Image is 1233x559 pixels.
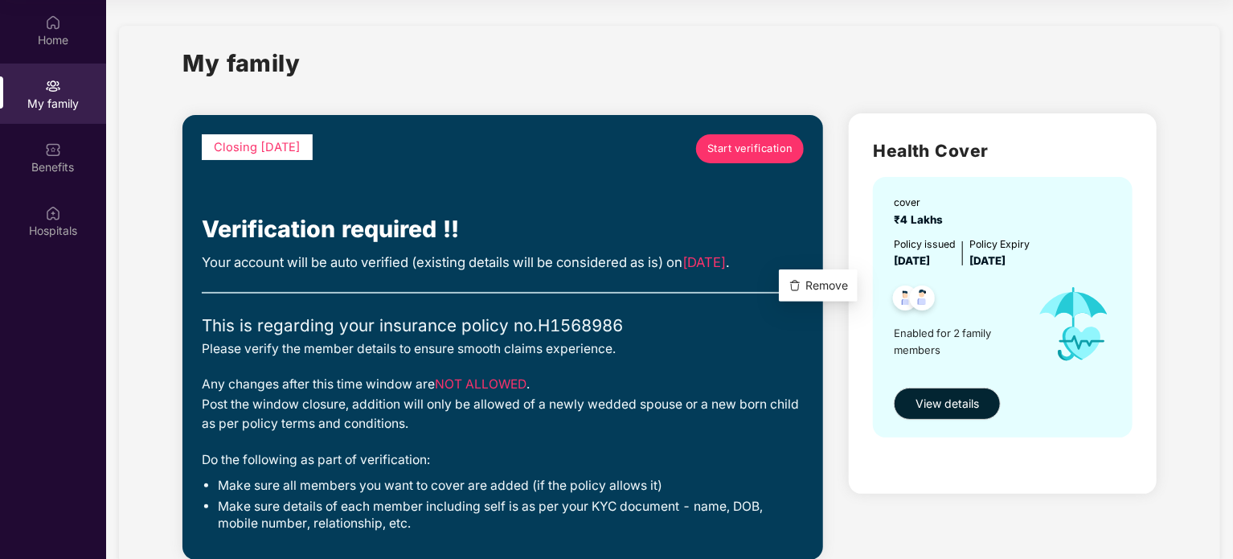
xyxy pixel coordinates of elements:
[696,134,804,163] a: Start verification
[218,478,804,495] li: Make sure all members you want to cover are added (if the policy allows it)
[916,395,979,413] span: View details
[202,375,804,434] div: Any changes after this time window are . Post the window closure, addition will only be allowed o...
[894,325,1022,358] span: Enabled for 2 family members
[218,499,804,532] li: Make sure details of each member including self is as per your KYC document - name, DOB, mobile n...
[969,254,1006,267] span: [DATE]
[1023,269,1124,379] img: icon
[894,254,930,267] span: [DATE]
[202,339,804,360] div: Please verify the member details to ensure smooth claims experience.
[202,313,804,339] div: This is regarding your insurance policy no. H1568986
[182,45,301,81] h1: My family
[805,277,848,294] span: Remove
[45,205,61,221] img: svg+xml;base64,PHN2ZyBpZD0iSG9zcGl0YWxzIiB4bWxucz0iaHR0cDovL3d3dy53My5vcmcvMjAwMC9zdmciIHdpZHRoPS...
[202,212,804,248] div: Verification required !!
[202,252,804,273] div: Your account will be auto verified (existing details will be considered as is) on .
[682,254,726,270] span: [DATE]
[214,140,301,154] span: Closing [DATE]
[894,236,956,252] div: Policy issued
[969,236,1030,252] div: Policy Expiry
[707,141,793,157] span: Start verification
[45,78,61,94] img: svg+xml;base64,PHN2ZyB3aWR0aD0iMjAiIGhlaWdodD0iMjAiIHZpZXdCb3g9IjAgMCAyMCAyMCIgZmlsbD0ibm9uZSIgeG...
[45,142,61,158] img: svg+xml;base64,PHN2ZyBpZD0iQmVuZWZpdHMiIHhtbG5zPSJodHRwOi8vd3d3LnczLm9yZy8yMDAwL3N2ZyIgd2lkdGg9Ij...
[894,388,1001,420] button: View details
[903,281,942,320] img: svg+xml;base64,PHN2ZyB4bWxucz0iaHR0cDovL3d3dy53My5vcmcvMjAwMC9zdmciIHdpZHRoPSI0OC45NDMiIGhlaWdodD...
[45,14,61,31] img: svg+xml;base64,PHN2ZyBpZD0iSG9tZSIgeG1sbnM9Imh0dHA6Ly93d3cudzMub3JnLzIwMDAvc3ZnIiB3aWR0aD0iMjAiIG...
[894,195,949,210] div: cover
[435,376,526,392] span: NOT ALLOWED
[894,213,949,226] span: ₹4 Lakhs
[886,281,925,320] img: svg+xml;base64,PHN2ZyB4bWxucz0iaHR0cDovL3d3dy53My5vcmcvMjAwMC9zdmciIHdpZHRoPSI0OC45NDMiIGhlaWdodD...
[789,279,801,292] img: svg+xml;base64,PHN2ZyBpZD0iRGVsZXRlLTMyeDMyIiB4bWxucz0iaHR0cDovL3d3dy53My5vcmcvMjAwMC9zdmciIHdpZH...
[873,138,1133,164] h2: Health Cover
[202,450,804,471] div: Do the following as part of verification:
